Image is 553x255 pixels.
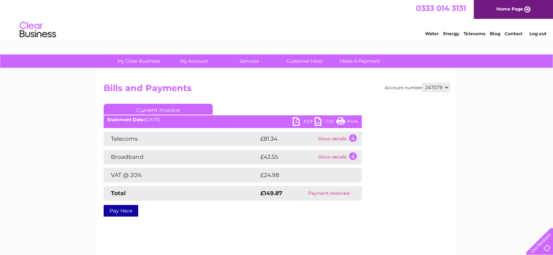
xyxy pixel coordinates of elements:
[260,190,282,197] strong: £149.87
[107,117,145,122] b: Statement Date:
[464,31,485,36] a: Telecoms
[275,54,334,68] a: Customer Help
[259,132,316,146] td: £81.34
[443,31,459,36] a: Energy
[104,205,138,217] a: Pay Here
[529,31,546,36] a: Log out
[293,117,314,128] a: PDF
[104,83,450,97] h2: Bills and Payments
[104,168,259,182] td: VAT @ 20%
[104,117,362,122] div: [DATE]
[109,54,169,68] a: My Clear Business
[416,4,466,13] a: 0333 014 3131
[19,19,56,41] img: logo.png
[296,186,362,201] td: Payment received
[314,117,336,128] a: CSV
[425,31,439,36] a: Water
[111,190,126,197] strong: Total
[164,54,224,68] a: My Account
[104,132,259,146] td: Telecoms
[316,132,362,146] td: Show details
[385,83,450,92] div: Account number
[490,31,500,36] a: Blog
[316,150,362,164] td: Show details
[104,150,259,164] td: Broadband
[259,168,348,182] td: £24.98
[219,54,279,68] a: Services
[104,104,213,115] a: Current Invoice
[336,117,358,128] a: Print
[105,4,449,35] div: Clear Business is a trading name of Verastar Limited (registered in [GEOGRAPHIC_DATA] No. 3667643...
[330,54,390,68] a: Make A Payment
[259,150,316,164] td: £43.55
[505,31,522,36] a: Contact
